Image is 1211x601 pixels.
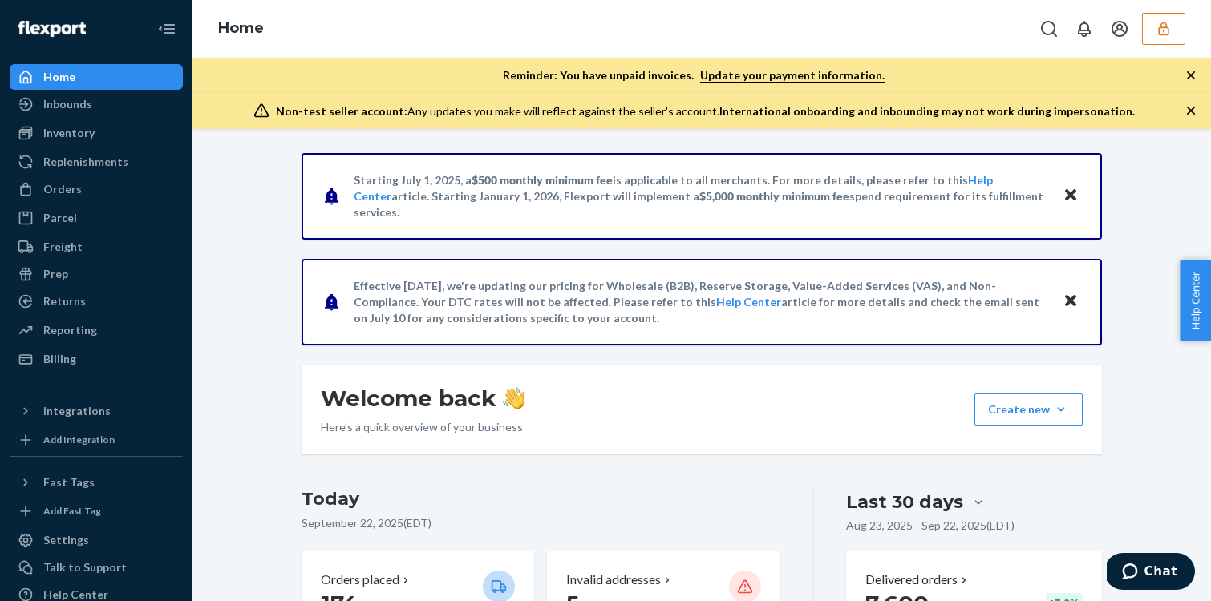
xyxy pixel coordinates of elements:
p: Starting July 1, 2025, a is applicable to all merchants. For more details, please refer to this a... [354,172,1047,220]
button: Close [1060,290,1081,313]
span: $500 monthly minimum fee [472,173,613,187]
div: Returns [43,293,86,309]
div: Any updates you make will reflect against the seller's account. [276,103,1135,119]
div: Replenishments [43,154,128,170]
h1: Welcome back [321,384,525,413]
a: Reporting [10,317,183,343]
button: Open Search Box [1033,13,1065,45]
button: Close Navigation [151,13,183,45]
button: Integrations [10,398,183,424]
a: Billing [10,346,183,372]
button: Talk to Support [10,555,183,580]
div: Add Fast Tag [43,504,101,518]
span: Non-test seller account: [276,104,407,118]
a: Add Fast Tag [10,502,183,521]
div: Freight [43,239,83,255]
a: Inbounds [10,91,183,117]
a: Settings [10,527,183,553]
div: Last 30 days [846,490,963,514]
a: Orders [10,176,183,202]
div: Settings [43,532,89,548]
button: Help Center [1180,260,1211,341]
p: Orders placed [321,571,399,589]
img: hand-wave emoji [503,387,525,409]
div: Inventory [43,125,95,141]
button: Open account menu [1104,13,1136,45]
div: Add Integration [43,433,115,446]
div: Reporting [43,322,97,338]
img: Flexport logo [18,21,86,37]
a: Home [218,19,264,37]
div: Inbounds [43,96,92,112]
button: Close [1060,184,1081,208]
a: Freight [10,234,183,260]
p: Here’s a quick overview of your business [321,419,525,435]
p: September 22, 2025 ( EDT ) [302,515,780,531]
a: Update your payment information. [700,68,885,83]
iframe: Opens a widget where you can chat to one of our agents [1107,553,1195,593]
ol: breadcrumbs [205,6,277,52]
div: Integrations [43,403,111,419]
p: Reminder: You have unpaid invoices. [503,67,885,83]
span: International onboarding and inbounding may not work during impersonation. [719,104,1135,118]
div: Parcel [43,210,77,226]
button: Fast Tags [10,470,183,495]
div: Orders [43,181,82,197]
div: Fast Tags [43,474,95,490]
p: Effective [DATE], we're updating our pricing for Wholesale (B2B), Reserve Storage, Value-Added Se... [354,278,1047,326]
div: Prep [43,266,68,282]
a: Parcel [10,205,183,231]
h3: Today [302,486,780,512]
a: Returns [10,288,183,314]
button: Open notifications [1068,13,1100,45]
a: Replenishments [10,149,183,175]
button: Delivered orders [865,571,970,589]
span: $5,000 monthly minimum fee [699,189,849,203]
div: Billing [43,351,76,367]
div: Talk to Support [43,559,127,575]
div: Home [43,69,75,85]
a: Inventory [10,120,183,146]
a: Help Center [716,295,781,309]
a: Home [10,64,183,90]
p: Invalid addresses [566,571,661,589]
a: Add Integration [10,430,183,450]
p: Aug 23, 2025 - Sep 22, 2025 ( EDT ) [846,518,1015,534]
a: Prep [10,261,183,287]
button: Create new [974,393,1083,426]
